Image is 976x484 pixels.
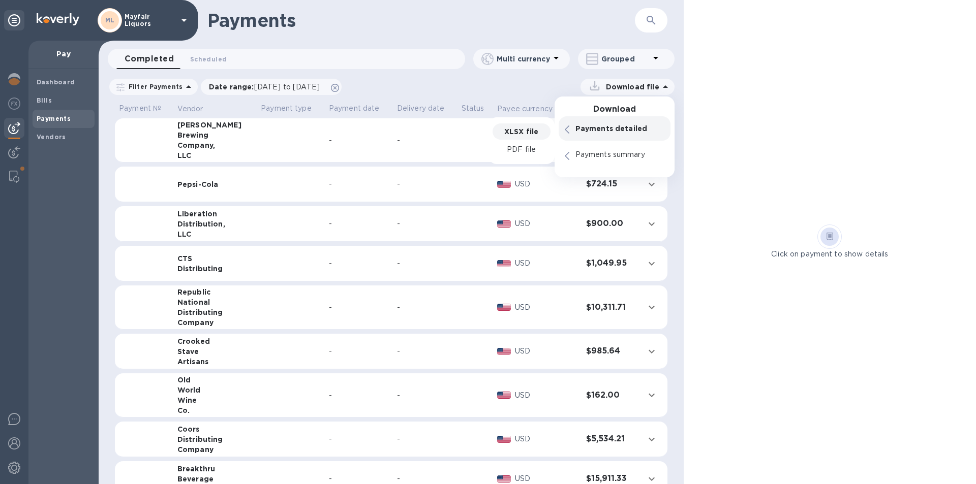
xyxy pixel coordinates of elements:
[601,54,650,64] p: Grouped
[586,179,636,189] h3: $724.15
[555,105,675,114] h3: Download
[37,78,75,86] b: Dashboard
[177,317,253,328] div: Company
[177,405,253,415] div: Co.
[497,181,511,188] img: USD
[329,103,389,114] p: Payment date
[397,218,453,229] div: -
[329,258,389,269] div: -
[177,219,253,229] div: Distribution,
[177,104,217,114] span: Vendor
[177,375,253,385] div: Old
[177,264,253,274] div: Distributing
[177,150,253,160] div: LLC
[177,434,253,444] div: Distributing
[515,258,578,269] p: USD
[177,424,253,434] div: Coors
[586,259,636,268] h3: $1,049.95
[586,219,636,229] h3: $900.00
[497,475,511,482] img: USD
[397,434,453,444] div: -
[497,392,511,399] img: USD
[397,390,453,401] div: -
[515,390,578,401] p: USD
[575,149,664,160] p: Payments summary
[37,13,79,25] img: Logo
[329,346,389,357] div: -
[586,434,636,444] h3: $5,534.21
[644,256,659,271] button: expand row
[771,249,888,260] p: Click on payment to show details
[515,346,578,357] p: USD
[602,82,659,92] p: Download file
[190,54,227,64] span: Scheduled
[177,253,253,264] div: CTS
[201,79,342,95] div: Date range:[DATE] to [DATE]
[497,260,511,267] img: USD
[644,300,659,315] button: expand row
[177,209,253,219] div: Liberation
[105,16,115,24] b: ML
[125,52,174,66] span: Completed
[644,344,659,359] button: expand row
[644,177,659,192] button: expand row
[37,49,90,59] p: Pay
[397,103,453,114] p: Delivery date
[177,395,253,405] div: Wine
[8,98,20,110] img: Foreign exchange
[507,144,536,155] p: PDF file
[329,302,389,313] div: -
[329,135,389,146] div: -
[397,473,453,484] div: -
[329,434,389,444] div: -
[177,120,253,130] div: [PERSON_NAME]
[644,388,659,403] button: expand row
[207,10,635,31] h1: Payments
[254,83,320,91] span: [DATE] to [DATE]
[4,10,24,30] div: Unpin categories
[397,135,453,146] div: -
[329,473,389,484] div: -
[397,179,453,189] div: -
[497,104,566,114] span: Payee currency
[37,96,52,104] b: Bills
[504,126,538,137] p: XLSX file
[515,434,578,444] p: USD
[37,115,71,122] b: Payments
[37,133,66,141] b: Vendors
[644,432,659,447] button: expand row
[177,104,203,114] p: Vendor
[329,179,389,189] div: -
[586,474,636,483] h3: $15,911.33
[515,179,578,189] p: USD
[177,385,253,395] div: World
[497,304,511,311] img: USD
[515,218,578,229] p: USD
[515,473,578,484] p: USD
[119,103,169,114] p: Payment №
[177,336,253,346] div: Crooked
[177,140,253,150] div: Company,
[497,104,553,114] p: Payee currency
[177,357,253,367] div: Artisans
[177,474,253,484] div: Beverage
[586,391,636,400] h3: $162.00
[586,346,636,356] h3: $985.64
[177,346,253,357] div: Stave
[177,464,253,474] div: Breakthru
[177,130,253,140] div: Brewing
[177,297,253,307] div: National
[462,103,489,114] p: Status
[397,346,453,357] div: -
[177,229,253,239] div: LLC
[575,123,664,134] p: Payments detailed
[586,303,636,312] h3: $10,311.71
[177,287,253,297] div: Republic
[261,103,321,114] p: Payment type
[125,13,175,27] p: Mayfair Liquors
[329,218,389,229] div: -
[177,307,253,317] div: Distributing
[497,54,550,64] p: Multi currency
[644,216,659,232] button: expand row
[125,82,182,91] p: Filter Payments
